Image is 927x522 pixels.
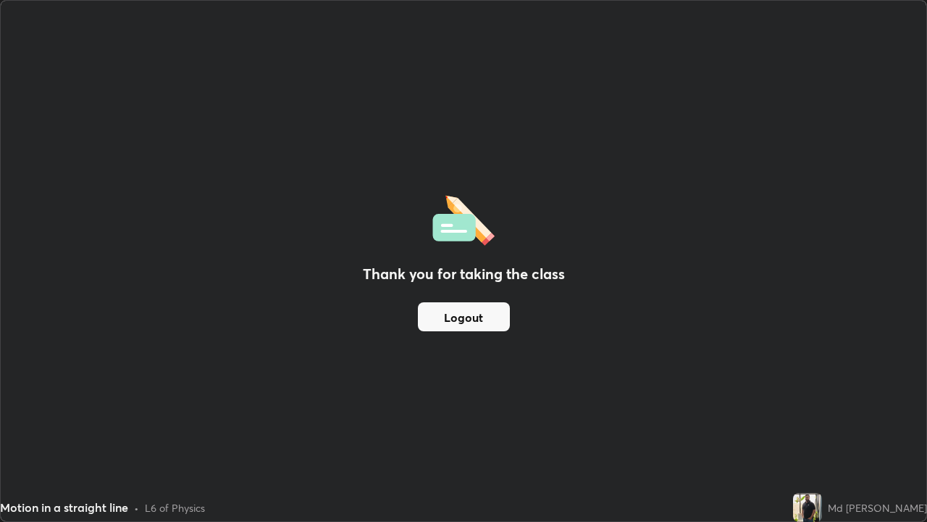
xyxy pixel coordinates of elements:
div: L6 of Physics [145,500,205,515]
img: offlineFeedback.1438e8b3.svg [432,191,495,246]
button: Logout [418,302,510,331]
div: • [134,500,139,515]
div: Md [PERSON_NAME] [828,500,927,515]
h2: Thank you for taking the class [363,263,565,285]
img: ad11e7e585114d2a9e672fdc1f06942c.jpg [793,493,822,522]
